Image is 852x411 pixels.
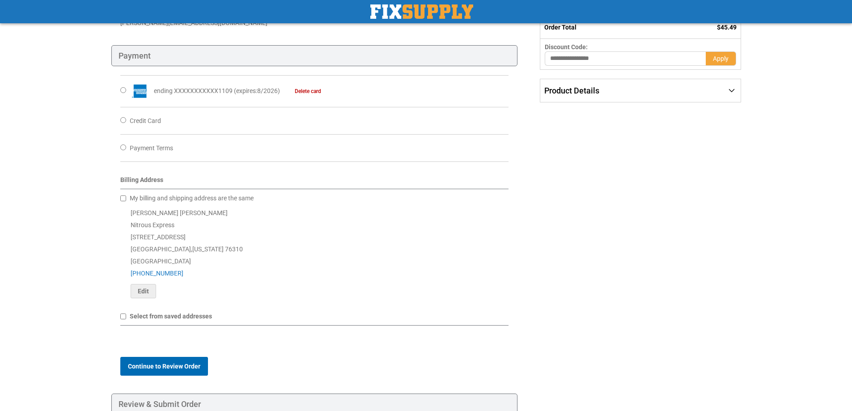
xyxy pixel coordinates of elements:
a: Delete card [281,88,321,94]
span: [US_STATE] [192,246,224,253]
div: [PERSON_NAME] [PERSON_NAME] Nitrous Express [STREET_ADDRESS] [GEOGRAPHIC_DATA] , 76310 [GEOGRAPHI... [120,207,509,298]
span: Product Details [544,86,599,95]
span: $45.49 [717,24,737,31]
span: Continue to Review Order [128,363,200,370]
span: Payment Terms [130,144,173,152]
span: Discount Code: [545,43,588,51]
button: Apply [706,51,736,66]
a: store logo [370,4,473,19]
span: Select from saved addresses [130,313,212,320]
img: Fix Industrial Supply [370,4,473,19]
span: 8/2026 [257,87,278,94]
img: American Express [130,85,150,98]
span: ending [154,87,173,94]
span: XXXXXXXXXXX1109 [174,87,233,94]
strong: Order Total [544,24,576,31]
span: [PERSON_NAME][EMAIL_ADDRESS][DOMAIN_NAME] [120,19,267,26]
a: [PHONE_NUMBER] [131,270,183,277]
span: ( : ) [234,87,280,94]
div: Payment [111,45,518,67]
span: Edit [138,288,149,295]
div: Billing Address [120,175,509,189]
span: expires [236,87,256,94]
span: My billing and shipping address are the same [130,195,254,202]
span: Apply [713,55,729,62]
button: Edit [131,284,156,298]
span: Credit Card [130,117,161,124]
button: Continue to Review Order [120,357,208,376]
